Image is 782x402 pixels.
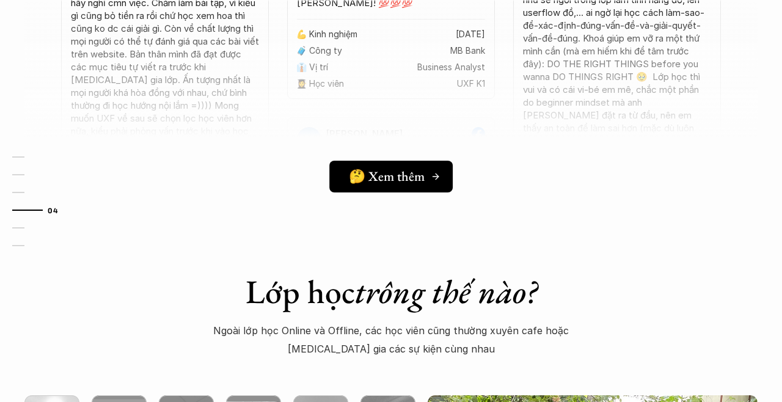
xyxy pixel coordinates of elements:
[12,203,70,217] a: 04
[329,161,453,192] a: 🤔 Xem thêm
[48,205,58,214] strong: 04
[178,272,604,312] h1: Lớp học
[349,169,425,185] h5: 🤔 Xem thêm
[355,270,537,313] em: trông thế nào?
[205,321,577,359] p: Ngoài lớp học Online và Offline, các học viên cũng thường xuyên cafe hoặc [MEDICAL_DATA] gia các ...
